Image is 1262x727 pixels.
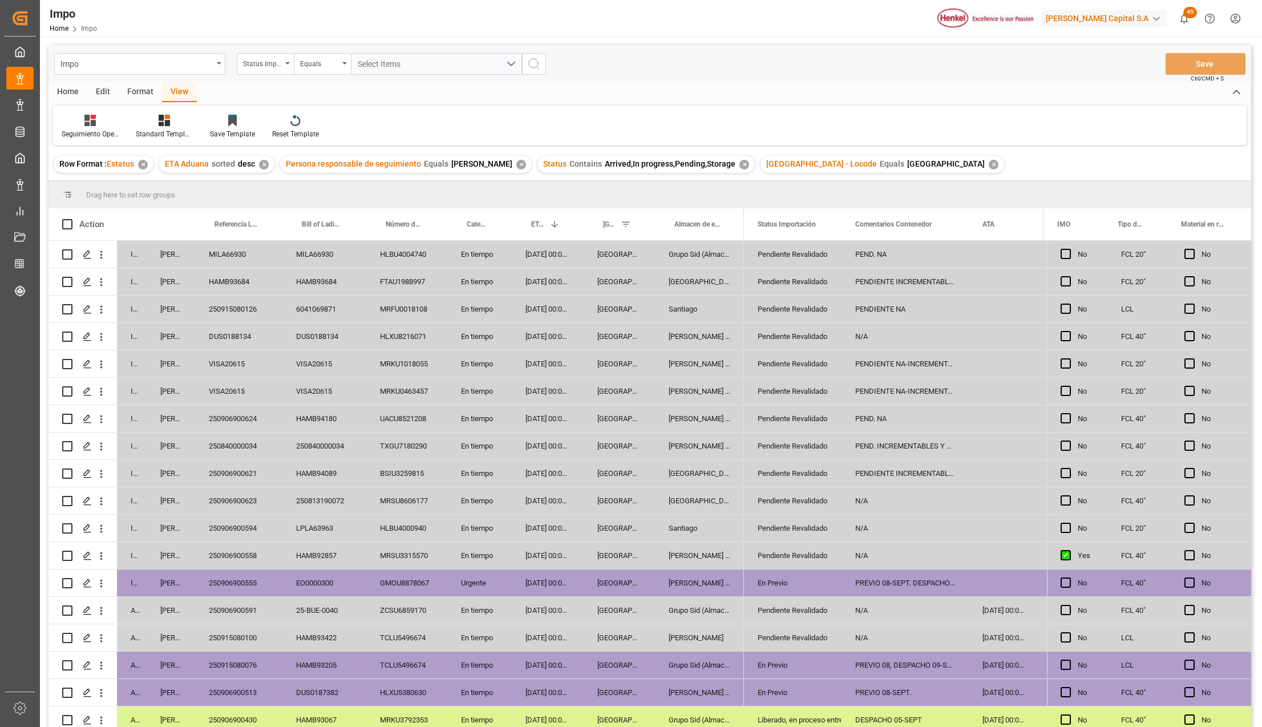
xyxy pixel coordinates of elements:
[655,460,744,487] div: [GEOGRAPHIC_DATA]
[447,652,512,678] div: En tiempo
[512,350,584,377] div: [DATE] 00:00:00
[1191,74,1224,83] span: Ctrl/CMD + S
[238,159,255,168] span: desc
[1047,296,1251,323] div: Press SPACE to select this row.
[282,350,366,377] div: VISA20615
[117,323,147,350] div: In progress
[272,129,319,139] div: Reset Template
[117,679,147,706] div: Arrived
[366,405,447,432] div: UACU8521208
[48,597,744,624] div: Press SPACE to select this row.
[842,542,969,569] div: N/A
[282,296,366,322] div: 6041069871
[117,542,147,569] div: In progress
[54,53,225,75] button: open menu
[1183,7,1197,18] span: 45
[447,433,512,459] div: En tiempo
[1047,405,1251,433] div: Press SPACE to select this row.
[215,220,258,228] span: Referencia Leschaco
[366,296,447,322] div: MRFU0018108
[1057,220,1070,228] span: IMO
[48,350,744,378] div: Press SPACE to select this row.
[1107,679,1171,706] div: FCL 40"
[59,159,107,168] span: Row Format :
[147,323,195,350] div: [PERSON_NAME]
[195,433,282,459] div: 250840000034
[48,679,744,706] div: Press SPACE to select this row.
[282,652,366,678] div: HAMB93205
[855,220,932,228] span: Comentarios Contenedor
[366,241,447,268] div: HLBU4004740
[655,515,744,542] div: Santiago
[48,487,744,515] div: Press SPACE to select this row.
[969,679,1038,706] div: [DATE] 00:00:00
[147,350,195,377] div: [PERSON_NAME]
[1047,542,1251,570] div: Press SPACE to select this row.
[147,515,195,542] div: [PERSON_NAME]
[512,378,584,405] div: [DATE] 00:00:00
[366,542,447,569] div: MRSU3315570
[447,515,512,542] div: En tiempo
[655,624,744,651] div: [PERSON_NAME]
[655,405,744,432] div: [PERSON_NAME] Tlalnepantla
[138,160,148,169] div: ✕
[739,160,749,169] div: ✕
[584,570,655,596] div: [GEOGRAPHIC_DATA]
[117,405,147,432] div: In progress
[516,160,526,169] div: ✕
[1107,624,1171,651] div: LCL
[512,624,584,651] div: [DATE] 00:00:00
[1047,460,1251,487] div: Press SPACE to select this row.
[1047,487,1251,515] div: Press SPACE to select this row.
[147,624,195,651] div: [PERSON_NAME]
[147,597,195,624] div: [PERSON_NAME]
[195,597,282,624] div: 250906900591
[451,159,512,168] span: [PERSON_NAME]
[195,460,282,487] div: 250906900621
[969,624,1038,651] div: [DATE] 00:00:00
[48,460,744,487] div: Press SPACE to select this row.
[584,624,655,651] div: [GEOGRAPHIC_DATA]
[842,487,969,514] div: N/A
[282,433,366,459] div: 250840000034
[302,220,342,228] span: Bill of Lading Number
[117,570,147,596] div: In progress
[48,515,744,542] div: Press SPACE to select this row.
[842,624,969,651] div: N/A
[366,652,447,678] div: TCLU5496674
[766,159,877,168] span: [GEOGRAPHIC_DATA] - Locode
[447,570,512,596] div: Urgente
[1047,515,1251,542] div: Press SPACE to select this row.
[107,159,134,168] span: Estatus
[237,53,294,75] button: open menu
[147,460,195,487] div: [PERSON_NAME]
[1107,460,1171,487] div: FCL 20"
[655,652,744,678] div: Grupo Sid (Almacenaje y Distribucion AVIOR)
[842,296,969,322] div: PENDIENTE NA
[584,296,655,322] div: [GEOGRAPHIC_DATA]
[512,241,584,268] div: [DATE] 00:00:00
[531,220,545,228] span: ETA Aduana
[447,624,512,651] div: En tiempo
[48,268,744,296] div: Press SPACE to select this row.
[366,679,447,706] div: HLXU5380630
[195,350,282,377] div: VISA20615
[117,350,147,377] div: In progress
[584,350,655,377] div: [GEOGRAPHIC_DATA]
[282,405,366,432] div: HAMB94180
[543,159,567,168] span: Status
[117,241,147,268] div: In progress
[969,597,1038,624] div: [DATE] 00:00:00
[1107,323,1171,350] div: FCL 40"
[117,268,147,295] div: In progress
[50,25,68,33] a: Home
[655,296,744,322] div: Santiago
[584,542,655,569] div: [GEOGRAPHIC_DATA]
[1107,652,1171,678] div: LCL
[842,323,969,350] div: N/A
[1047,597,1251,624] div: Press SPACE to select this row.
[300,56,339,69] div: Equals
[259,160,269,169] div: ✕
[982,220,994,228] span: ATA
[366,378,447,405] div: MRKU0463457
